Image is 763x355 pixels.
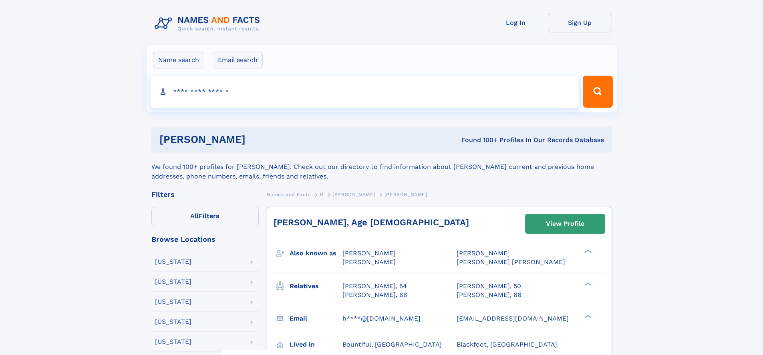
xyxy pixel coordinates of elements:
div: [US_STATE] [155,319,191,325]
label: Filters [151,207,259,226]
a: Log In [484,13,548,32]
a: [PERSON_NAME], 66 [342,291,407,299]
a: View Profile [525,214,605,233]
span: All [190,212,199,220]
div: Found 100+ Profiles In Our Records Database [353,136,604,144]
div: ❯ [582,314,592,319]
a: [PERSON_NAME], Age [DEMOGRAPHIC_DATA] [274,217,469,227]
span: [EMAIL_ADDRESS][DOMAIN_NAME] [457,315,569,322]
a: [PERSON_NAME], 50 [457,282,521,291]
a: H [320,189,324,199]
div: Filters [151,191,259,198]
span: H [320,192,324,197]
div: View Profile [546,215,584,233]
div: ❯ [582,249,592,254]
h3: Email [290,312,342,325]
div: We found 100+ profiles for [PERSON_NAME]. Check out our directory to find information about [PERS... [151,152,612,181]
div: ❯ [582,281,592,287]
img: Logo Names and Facts [151,13,267,34]
a: Names and Facts [267,189,311,199]
input: search input [151,76,580,108]
a: [PERSON_NAME], 54 [342,282,407,291]
span: [PERSON_NAME] [332,192,375,197]
label: Email search [213,52,263,68]
label: Name search [153,52,204,68]
a: [PERSON_NAME], 66 [457,291,521,299]
span: [PERSON_NAME] [342,258,396,266]
button: Search Button [583,76,612,108]
a: [PERSON_NAME] [332,189,375,199]
a: Sign Up [548,13,612,32]
span: [PERSON_NAME] [385,192,427,197]
h3: Lived in [290,338,342,351]
h3: Also known as [290,247,342,260]
div: [US_STATE] [155,259,191,265]
span: Blackfoot, [GEOGRAPHIC_DATA] [457,341,557,348]
h3: Relatives [290,279,342,293]
div: Browse Locations [151,236,259,243]
span: [PERSON_NAME] [342,249,396,257]
div: [US_STATE] [155,279,191,285]
h1: [PERSON_NAME] [159,134,354,144]
span: [PERSON_NAME] [PERSON_NAME] [457,258,565,266]
span: [PERSON_NAME] [457,249,510,257]
div: [US_STATE] [155,299,191,305]
span: Bountiful, [GEOGRAPHIC_DATA] [342,341,442,348]
div: [US_STATE] [155,339,191,345]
